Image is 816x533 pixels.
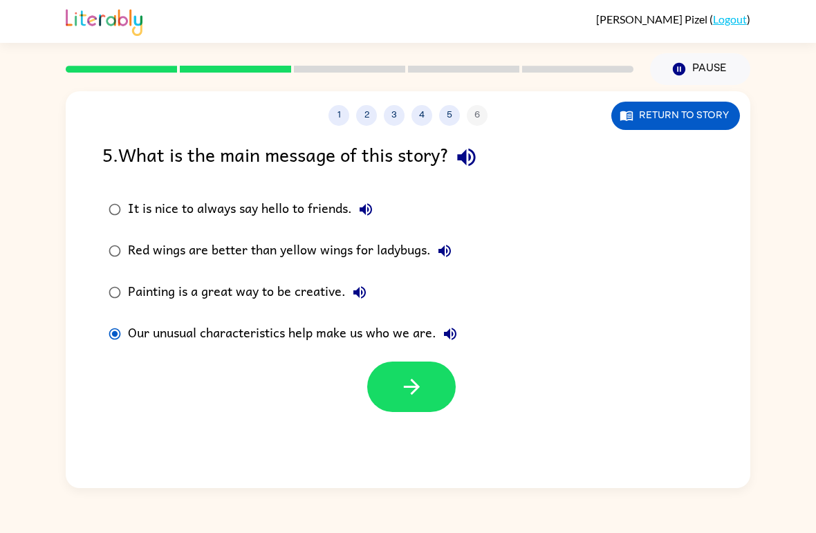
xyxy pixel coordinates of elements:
div: 5 . What is the main message of this story? [102,140,714,175]
button: Red wings are better than yellow wings for ladybugs. [431,237,458,265]
button: Painting is a great way to be creative. [346,279,373,306]
button: 2 [356,105,377,126]
div: Painting is a great way to be creative. [128,279,373,306]
img: Literably [66,6,142,36]
button: 1 [328,105,349,126]
div: ( ) [596,12,750,26]
div: Red wings are better than yellow wings for ladybugs. [128,237,458,265]
div: Our unusual characteristics help make us who we are. [128,320,464,348]
button: 4 [411,105,432,126]
div: It is nice to always say hello to friends. [128,196,380,223]
button: It is nice to always say hello to friends. [352,196,380,223]
button: Return to story [611,102,740,130]
button: 3 [384,105,405,126]
a: Logout [713,12,747,26]
button: Pause [650,53,750,85]
span: [PERSON_NAME] Pizel [596,12,710,26]
button: Our unusual characteristics help make us who we are. [436,320,464,348]
button: 5 [439,105,460,126]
